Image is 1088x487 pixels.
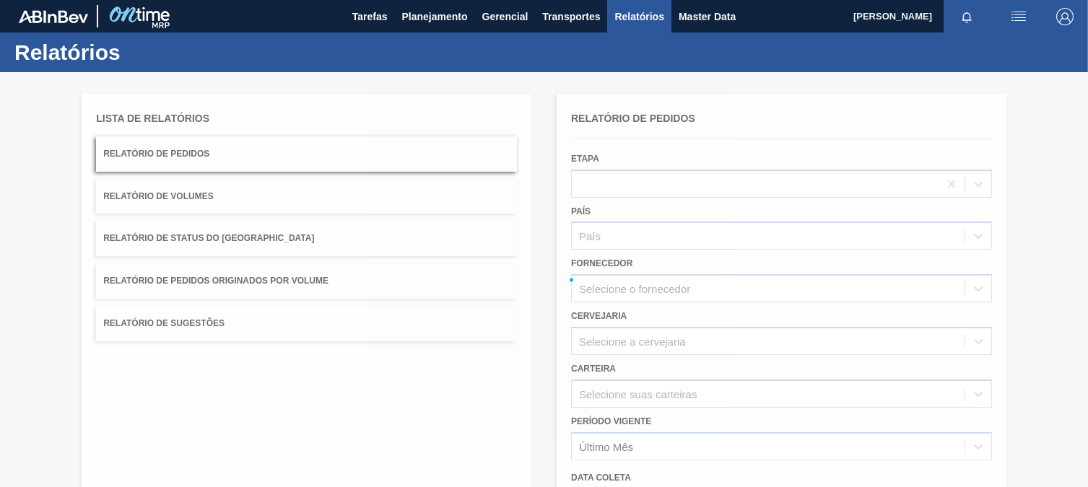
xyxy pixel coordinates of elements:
[614,8,663,25] span: Relatórios
[401,8,467,25] span: Planejamento
[679,8,736,25] span: Master Data
[19,10,88,23] img: TNhmsLtSVTkK8tSr43FrP2fwEKptu5GPRR3wAAAABJRU5ErkJggg==
[14,44,271,61] h1: Relatórios
[944,6,990,27] button: Notificações
[1010,8,1027,25] img: userActions
[352,8,388,25] span: Tarefas
[1056,8,1074,25] img: Logout
[482,8,528,25] span: Gerencial
[542,8,600,25] span: Transportes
